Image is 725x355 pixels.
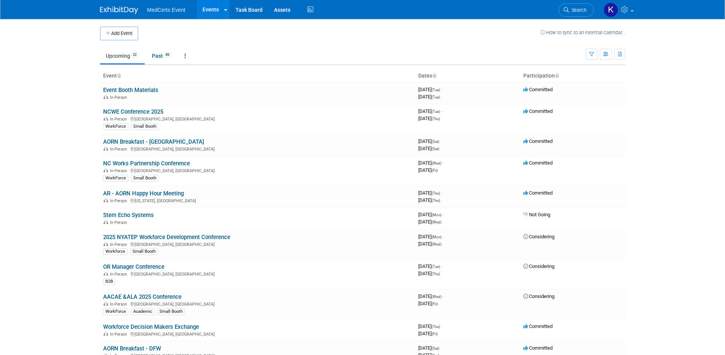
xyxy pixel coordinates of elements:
[110,198,129,203] span: In-Person
[432,325,440,329] span: (Thu)
[432,88,440,92] span: (Tue)
[432,147,439,151] span: (Sat)
[441,323,442,329] span: -
[103,138,204,145] a: AORN Breakfast - [GEOGRAPHIC_DATA]
[110,168,129,173] span: In-Person
[110,332,129,337] span: In-Person
[432,220,441,224] span: (Wed)
[163,52,172,58] span: 89
[103,293,182,300] a: AACAE &ALA 2025 Conference
[523,190,553,196] span: Committed
[104,117,108,120] img: In-Person Event
[418,212,444,217] span: [DATE]
[432,161,441,165] span: (Wed)
[523,212,550,217] span: Not Going
[117,73,121,79] a: Sort by Event Name
[523,108,553,114] span: Committed
[110,220,129,225] span: In-Person
[432,109,440,114] span: (Tue)
[418,301,438,306] span: [DATE]
[157,308,185,315] div: Small Booth
[415,70,520,82] th: Dates
[103,271,412,277] div: [GEOGRAPHIC_DATA], [GEOGRAPHIC_DATA]
[104,332,108,336] img: In-Person Event
[103,345,161,352] a: AORN Breakfast - DFW
[103,146,412,152] div: [GEOGRAPHIC_DATA], [GEOGRAPHIC_DATA]
[103,197,412,203] div: [US_STATE], [GEOGRAPHIC_DATA]
[418,271,440,276] span: [DATE]
[104,302,108,306] img: In-Person Event
[103,278,115,285] div: B2B
[110,302,129,307] span: In-Person
[103,190,184,197] a: AR - AORN Happy Hour Meeting
[523,160,553,166] span: Committed
[103,234,230,241] a: 2025 NYATEP Workforce Development Conference
[100,27,138,40] button: Add Event
[418,197,440,203] span: [DATE]
[523,87,553,92] span: Committed
[432,73,436,79] a: Sort by Start Date
[523,234,555,239] span: Considering
[131,175,159,182] div: Small Booth
[103,175,128,182] div: WorkForce
[103,160,190,167] a: NC Works Partnership Conference
[110,272,129,277] span: In-Person
[523,345,553,351] span: Committed
[418,160,444,166] span: [DATE]
[104,198,108,202] img: In-Person Event
[443,212,444,217] span: -
[559,3,594,17] a: Search
[418,116,440,121] span: [DATE]
[432,302,438,306] span: (Fri)
[432,213,441,217] span: (Mon)
[441,87,442,92] span: -
[555,73,559,79] a: Sort by Participation Type
[443,234,444,239] span: -
[418,87,442,92] span: [DATE]
[104,168,108,172] img: In-Person Event
[418,293,444,299] span: [DATE]
[418,219,441,225] span: [DATE]
[418,345,441,351] span: [DATE]
[432,242,441,246] span: (Wed)
[440,345,441,351] span: -
[441,190,442,196] span: -
[103,116,412,122] div: [GEOGRAPHIC_DATA], [GEOGRAPHIC_DATA]
[104,242,108,246] img: In-Person Event
[523,138,553,144] span: Committed
[131,123,159,130] div: Small Booth
[432,95,440,99] span: (Tue)
[418,94,440,100] span: [DATE]
[418,138,441,144] span: [DATE]
[523,323,553,329] span: Committed
[523,263,555,269] span: Considering
[103,87,158,94] a: Event Booth Materials
[418,167,438,173] span: [DATE]
[103,123,128,130] div: WorkForce
[418,190,442,196] span: [DATE]
[110,95,129,100] span: In-Person
[104,220,108,224] img: In-Person Event
[147,7,185,13] span: MedCerts Event
[103,212,154,219] a: Stem Echo Systems
[520,70,625,82] th: Participation
[443,160,444,166] span: -
[418,108,442,114] span: [DATE]
[103,248,127,255] div: Workforce
[432,139,439,144] span: (Sat)
[432,272,440,276] span: (Thu)
[418,323,442,329] span: [DATE]
[443,293,444,299] span: -
[432,198,440,203] span: (Thu)
[100,6,138,14] img: ExhibitDay
[104,147,108,151] img: In-Person Event
[131,52,139,58] span: 22
[103,308,128,315] div: WorkForce
[103,108,163,115] a: NCWE Conference 2025
[130,248,158,255] div: Small Booth
[418,263,442,269] span: [DATE]
[432,332,438,336] span: (Fri)
[418,331,438,336] span: [DATE]
[441,263,442,269] span: -
[432,191,440,195] span: (Thu)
